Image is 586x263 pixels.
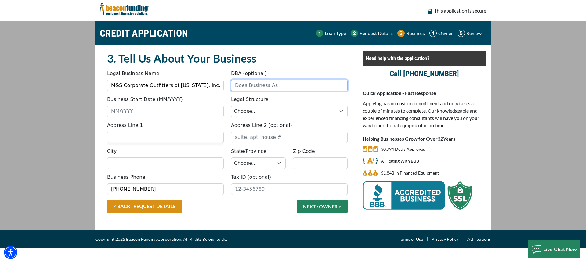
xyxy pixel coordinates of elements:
label: Legal Structure [231,96,268,103]
span: Live Chat Now [543,246,577,252]
span: 32 [438,136,443,142]
p: $1,844,964,824 in Financed Equipment [381,169,439,177]
h1: CREDIT APPLICATION [100,24,188,42]
a: call (847) 897-2486 [390,69,459,78]
p: Request Details [360,30,393,37]
label: Address Line 2 (optional) [231,122,292,129]
p: Applying has no cost or commitment and only takes a couple of minutes to complete. Our knowledgea... [363,100,486,129]
p: Review [466,30,482,37]
input: Does Business As [231,80,348,91]
p: A+ Rating With BBB [381,157,419,165]
label: Legal Business Name [107,70,159,77]
button: NEXT : OWNER > [297,200,348,213]
h2: 3. Tell Us About Your Business [107,51,348,65]
img: lock icon to convery security [428,9,432,14]
input: suite, apt, house # [231,131,348,143]
p: This application is secure [434,7,486,14]
div: Accessibility Menu [4,246,17,259]
img: BBB Acredited Business and SSL Protection [363,181,472,210]
label: Zip Code [293,148,315,155]
img: Step 3 [397,30,405,37]
span: Copyright 2025 Beacon Funding Corporation. All Rights Belong to Us. [95,236,227,243]
img: Step 5 [458,30,465,37]
label: State/Province [231,148,266,155]
label: DBA (optional) [231,70,267,77]
img: Step 4 [429,30,437,37]
input: MM/YYYY [107,106,224,117]
span: | [459,236,467,243]
p: Loan Type [325,30,346,37]
img: Step 1 [316,30,323,37]
p: 30,794 Deals Approved [381,146,425,153]
p: Business [406,30,425,37]
label: Business Start Date (MM/YYYY) [107,96,183,103]
label: City [107,148,117,155]
img: Step 2 [351,30,358,37]
p: Need help with the application? [366,55,483,62]
span: | [423,236,432,243]
label: Business Phone [107,174,145,181]
input: 12-3456789 [231,183,348,195]
a: Privacy Policy [432,236,459,243]
p: Owner [438,30,453,37]
a: Terms of Use [399,236,423,243]
p: Quick Application - Fast Response [363,89,486,97]
a: Attributions [467,236,491,243]
a: < BACK : REQUEST DETAILS [107,200,182,213]
button: Live Chat Now [528,240,580,258]
label: Tax ID (optional) [231,174,271,181]
label: Address Line 1 [107,122,143,129]
p: Helping Businesses Grow for Over Years [363,135,486,142]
